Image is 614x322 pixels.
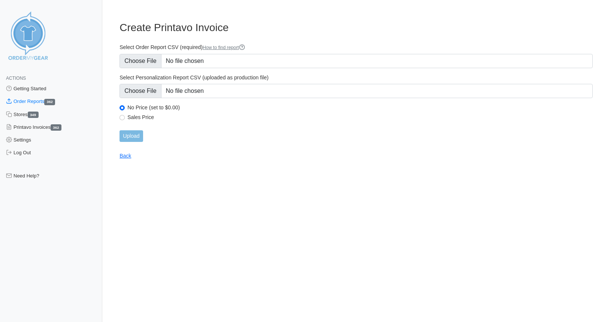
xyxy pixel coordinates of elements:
[120,74,593,81] label: Select Personalization Report CSV (uploaded as production file)
[127,114,593,121] label: Sales Price
[120,44,593,51] label: Select Order Report CSV (required)
[51,124,61,131] span: 362
[120,153,131,159] a: Back
[120,21,593,34] h3: Create Printavo Invoice
[44,99,55,105] span: 362
[28,112,39,118] span: 349
[203,45,245,50] a: How to find report
[127,104,593,111] label: No Price (set to $0.00)
[120,130,143,142] input: Upload
[6,76,26,81] span: Actions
